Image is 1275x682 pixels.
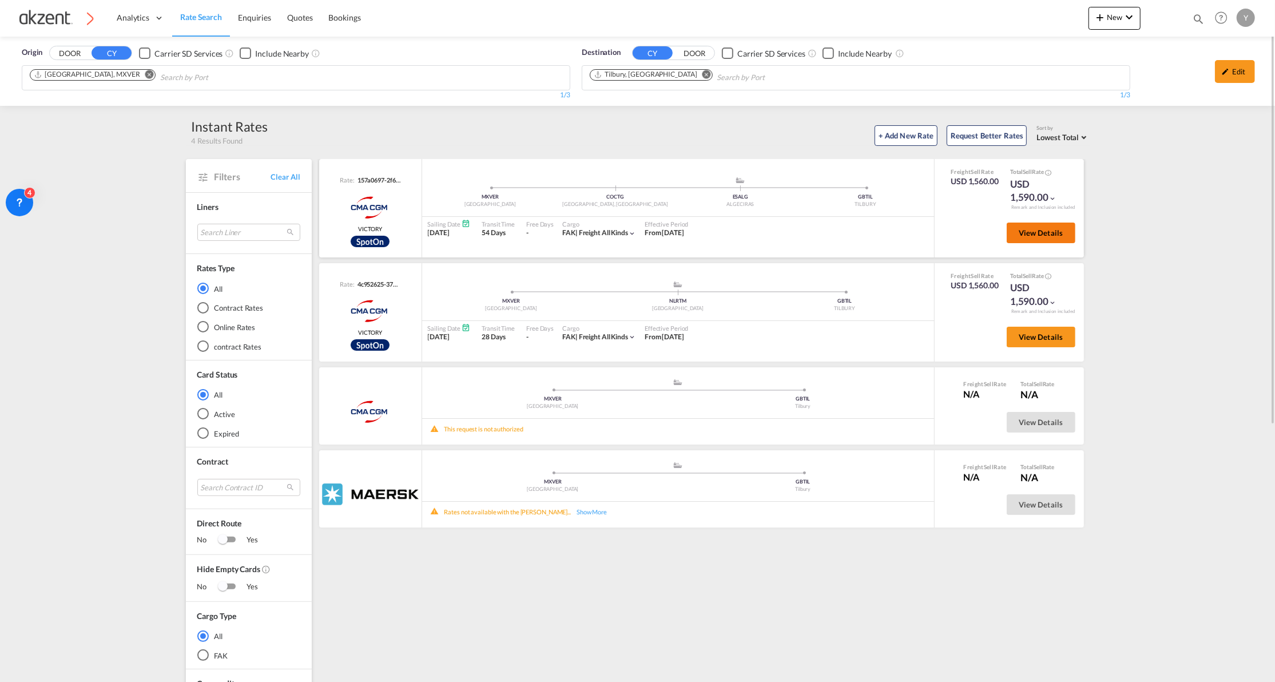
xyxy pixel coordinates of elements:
div: USD 1,590.00 [1010,281,1067,308]
md-icon: assets/icons/custom/ship-fill.svg [671,379,685,385]
md-icon: icon-alert [431,507,444,516]
span: Yes [235,534,258,546]
div: [GEOGRAPHIC_DATA] [428,403,678,410]
md-icon: Schedules Available [462,323,470,332]
div: N/A [964,471,1010,483]
span: Sell [971,168,980,175]
md-checkbox: Checkbox No Ink [240,47,309,59]
button: Remove [695,70,712,81]
div: N/A [1021,471,1055,485]
div: Freight Rate [964,463,1010,471]
div: GBTIL [678,395,928,403]
div: Card Status [197,369,238,380]
md-select: Select: Lowest Total [1037,130,1090,143]
div: Transit Time [482,324,515,332]
span: Direct Route [197,518,300,535]
md-radio-button: contract Rates [197,340,300,352]
md-icon: icon-chevron-down [1048,299,1056,307]
div: MXVER [428,193,553,201]
div: MXVER [428,478,678,486]
button: View Details [1007,223,1075,243]
span: Destination [582,47,621,58]
md-icon: icon-chevron-down [1048,195,1056,203]
span: From [DATE] [645,332,684,341]
div: Free Days [526,324,554,332]
span: VICTORY [358,225,382,233]
div: ALGECIRAS [678,201,803,208]
div: USD 1,590.00 [1010,177,1067,205]
span: View Details [1019,418,1063,427]
div: 28 Days [482,332,515,342]
div: Tilbury, GBTIL [594,70,697,80]
div: [DATE] [428,332,471,342]
span: View Details [1019,332,1063,342]
span: View Details [1019,500,1063,509]
md-icon: icon-chevron-down [1122,10,1136,24]
div: Total Rate [1021,463,1055,471]
div: MXVER [428,298,595,305]
button: + Add New Rate [875,125,938,146]
button: CY [92,46,132,60]
div: Y [1237,9,1255,27]
span: FAK [562,228,579,237]
div: - [526,332,529,342]
span: No [197,534,219,546]
md-radio-button: Online Rates [197,322,300,333]
md-icon: assets/icons/custom/ship-fill.svg [671,281,685,287]
div: Rates Type [197,263,235,274]
img: CMACGM Spot [341,297,399,326]
span: Sell [971,272,980,279]
div: Veracruz, MXVER [34,70,140,80]
div: Instant Rates [192,117,268,136]
span: 4 Results Found [192,136,243,146]
div: MXVER [428,395,678,403]
div: Cargo [562,220,636,228]
div: Total Rate [1021,380,1055,388]
img: CMA_CGM_Spot.png [351,339,390,351]
div: This request is not authorized [444,425,523,433]
div: Effective Period [645,324,688,332]
md-radio-button: FAK [197,650,300,661]
div: 54 Days [482,228,515,238]
div: Rollable available [351,339,390,351]
span: VICTORY [358,328,382,336]
md-icon: Unchecked: Ignores neighbouring ports when fetching rates.Checked : Includes neighbouring ports w... [311,49,320,58]
div: 157a0697-2f63-4807-bda1-8aecd1e9918a.13e20386-35bf-3bd7-8a6e-8b8880b75f6b [355,176,400,184]
md-checkbox: Checkbox No Ink [139,47,223,59]
md-icon: assets/icons/custom/ship-fill.svg [671,462,685,468]
span: Rate: [340,280,355,288]
button: DOOR [674,47,714,60]
md-icon: icon-chevron-down [628,333,636,341]
span: Contract [197,457,228,466]
md-icon: assets/icons/custom/ship-fill.svg [733,177,747,183]
input: Search by Port [160,69,269,87]
div: freight all kinds [562,228,628,238]
div: Rollable available [351,236,390,247]
div: Cargo Type [197,610,236,622]
img: CMA_CGM_Spot.png [351,236,390,247]
span: Hide Empty Cards [197,564,300,581]
span: FAK [562,332,579,341]
span: Lowest Total [1037,133,1079,142]
div: 4c952625-3742-4100-8862-0f4e009271f5.f6b8e086-47e1-3640-b128-0592ccf53d25 [355,280,400,288]
div: Carrier SD Services [154,48,223,60]
div: Effective Period [645,220,688,228]
div: Sailing Date [428,220,471,228]
div: Remark and Inclusion included [1003,308,1084,315]
div: Press delete to remove this chip. [34,70,142,80]
div: TILBURY [761,305,928,312]
input: Search by Port [717,69,826,87]
div: Freight Rate [951,272,999,280]
div: USD 1,560.00 [951,176,999,187]
div: Show More [571,507,622,516]
div: [GEOGRAPHIC_DATA] [428,486,678,493]
div: freight all kinds [562,332,628,342]
md-icon: icon-chevron-down [628,229,636,237]
md-checkbox: Checkbox No Ink [722,47,805,59]
div: Sort by [1037,125,1090,132]
md-icon: icon-pencil [1222,68,1230,76]
button: Spot Rates are dynamic & can fluctuate with time [1044,272,1052,281]
md-icon: icon-magnify [1192,13,1205,25]
span: Rate: [340,176,355,184]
